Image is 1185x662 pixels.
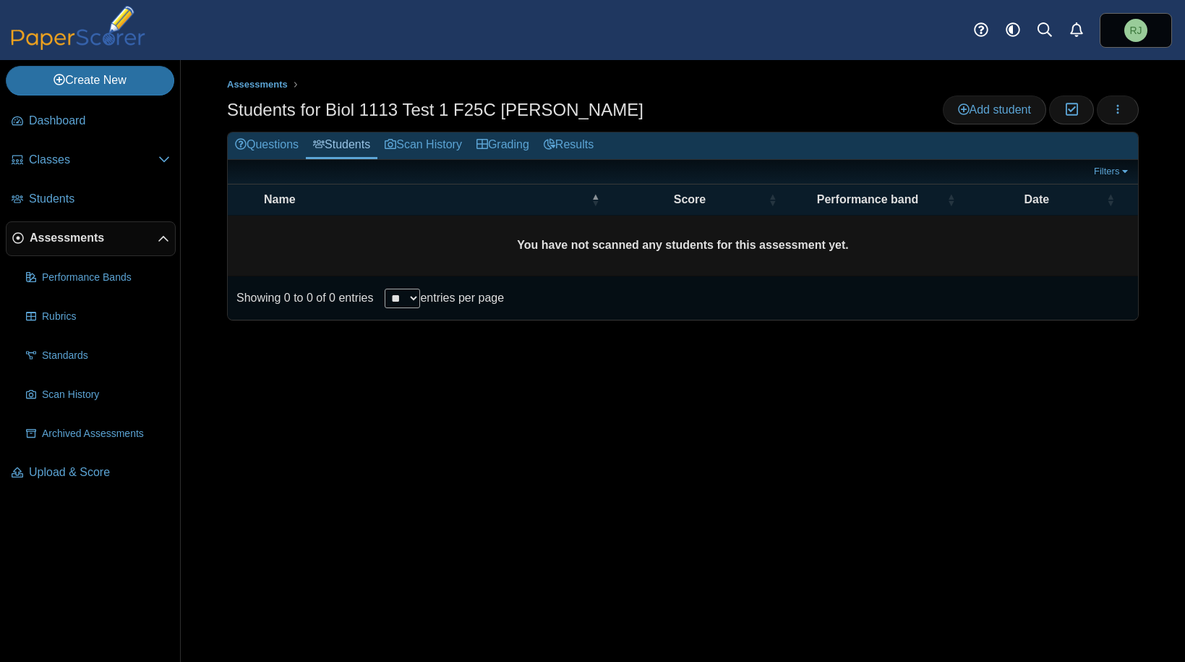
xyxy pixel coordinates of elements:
span: Performance band : Activate to sort [947,184,956,215]
a: Performance Bands [20,260,176,295]
a: Results [536,132,601,159]
h1: Students for Biol 1113 Test 1 F25C [PERSON_NAME] [227,98,643,122]
span: Name : Activate to invert sorting [591,184,599,215]
span: Score [674,193,706,205]
span: Name [264,193,296,205]
span: Richard Jones [1124,19,1147,42]
a: Standards [20,339,176,373]
a: Classes [6,143,176,178]
a: Create New [6,66,174,95]
a: Scan History [377,132,469,159]
a: Assessments [223,76,291,94]
a: Add student [943,96,1046,124]
a: Dashboard [6,104,176,139]
a: Questions [228,132,306,159]
b: You have not scanned any students for this assessment yet. [517,239,849,251]
span: Students [29,191,170,207]
span: Rubrics [42,310,170,324]
span: Assessments [227,79,288,90]
a: Scan History [20,378,176,412]
a: Students [6,182,176,217]
div: Showing 0 to 0 of 0 entries [228,276,373,320]
span: Classes [29,152,158,168]
span: Performance Bands [42,271,170,285]
span: Upload & Score [29,464,170,480]
a: Grading [469,132,536,159]
a: Upload & Score [6,456,176,491]
a: Archived Assessments [20,417,176,451]
img: PaperScorer [6,6,150,50]
span: Standards [42,349,170,363]
span: Score : Activate to sort [768,184,777,215]
span: Archived Assessments [42,427,170,441]
a: Richard Jones [1100,13,1172,48]
span: Assessments [30,230,158,246]
a: Filters [1090,164,1134,179]
a: Assessments [6,221,176,256]
a: Rubrics [20,300,176,334]
a: PaperScorer [6,40,150,52]
span: Date : Activate to sort [1106,184,1115,215]
span: Scan History [42,388,170,402]
span: Richard Jones [1129,25,1142,35]
span: Performance band [817,193,918,205]
span: Add student [958,103,1031,116]
label: entries per page [420,292,504,304]
span: Date [1024,193,1049,205]
span: Dashboard [29,113,170,129]
a: Students [306,132,377,159]
a: Alerts [1061,14,1092,46]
